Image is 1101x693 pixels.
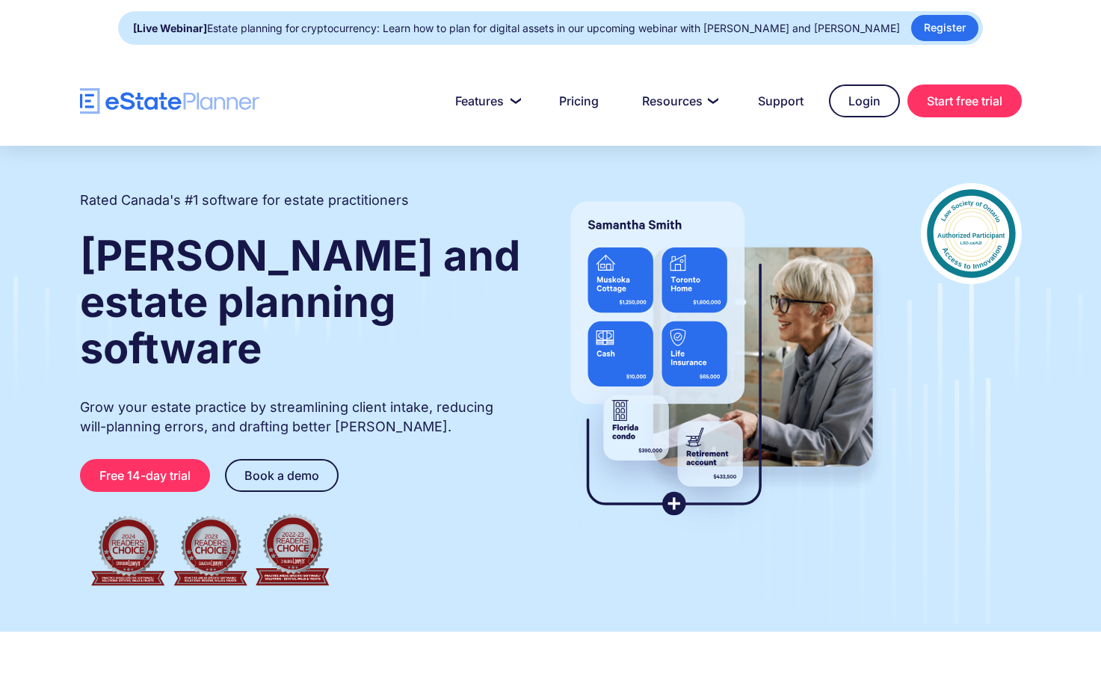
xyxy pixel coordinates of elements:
[80,398,522,437] p: Grow your estate practice by streamlining client intake, reducing will-planning errors, and draft...
[133,18,900,39] div: Estate planning for cryptocurrency: Learn how to plan for digital assets in our upcoming webinar ...
[552,183,891,535] img: estate planner showing wills to their clients, using eState Planner, a leading estate planning so...
[80,230,520,374] strong: [PERSON_NAME] and estate planning software
[907,84,1022,117] a: Start free trial
[541,86,617,116] a: Pricing
[80,191,409,210] h2: Rated Canada's #1 software for estate practitioners
[225,459,339,492] a: Book a demo
[437,86,534,116] a: Features
[133,22,207,34] strong: [Live Webinar]
[829,84,900,117] a: Login
[740,86,821,116] a: Support
[80,88,259,114] a: home
[624,86,733,116] a: Resources
[80,459,210,492] a: Free 14-day trial
[911,15,978,41] a: Register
